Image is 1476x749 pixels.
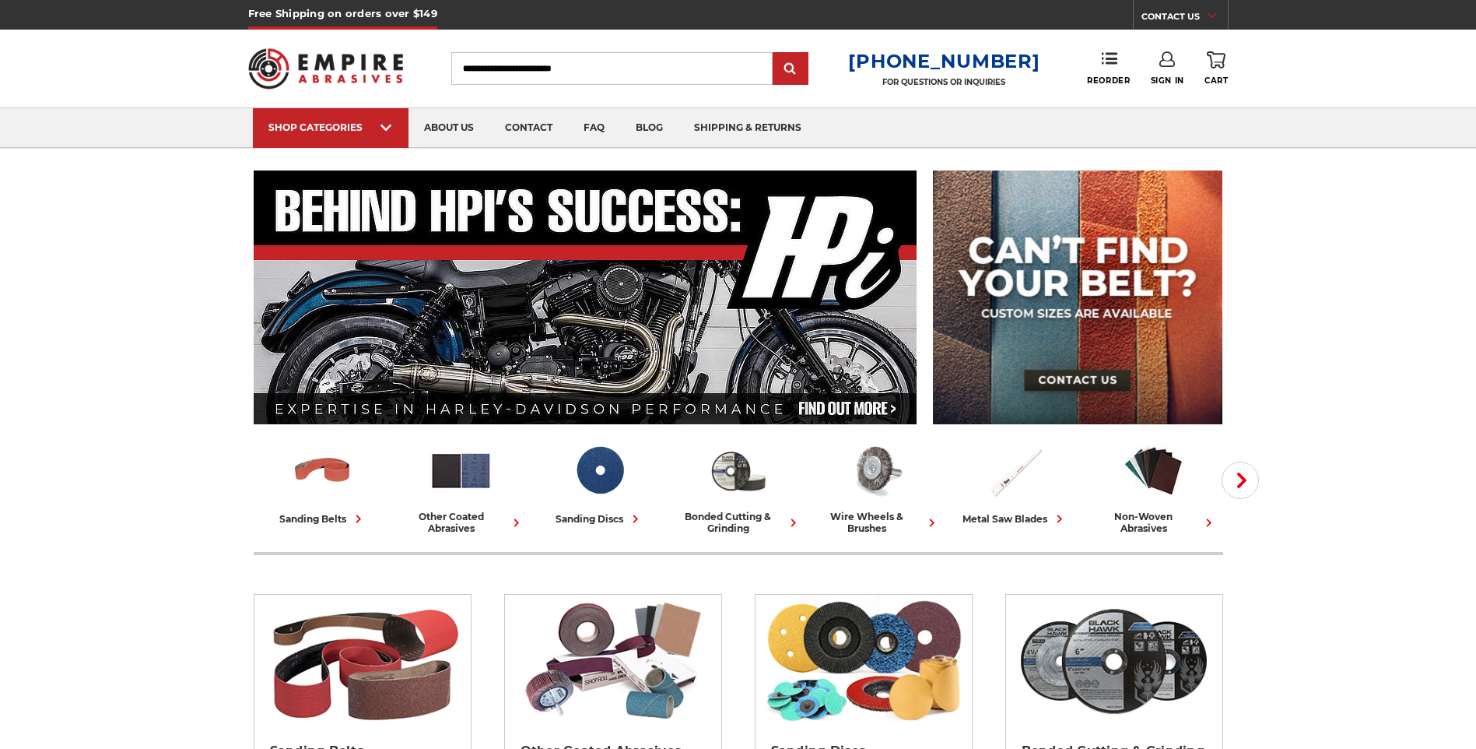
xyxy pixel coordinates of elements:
img: promo banner for custom belts. [933,171,1222,424]
img: Banner for an interview featuring Horsepower Inc who makes Harley performance upgrades featured o... [254,171,917,424]
div: metal saw blades [962,511,1068,527]
a: blog [620,108,678,148]
img: Bonded Cutting & Grinding [1013,595,1215,727]
div: SHOP CATEGORIES [268,121,393,133]
img: Sanding Discs [763,595,964,727]
button: Next [1222,462,1259,499]
a: about us [408,108,489,148]
a: [PHONE_NUMBER] [848,50,1040,72]
img: Sanding Belts [290,438,355,503]
a: Cart [1204,51,1228,86]
a: wire wheels & brushes [814,438,940,534]
a: bonded cutting & grinding [675,438,801,534]
a: shipping & returns [678,108,817,148]
a: metal saw blades [952,438,1078,527]
a: sanding belts [260,438,386,527]
a: contact [489,108,568,148]
p: FOR QUESTIONS OR INQUIRIES [848,77,1040,87]
div: bonded cutting & grinding [675,511,801,534]
img: Sanding Discs [567,438,632,503]
img: Bonded Cutting & Grinding [706,438,770,503]
img: Wire Wheels & Brushes [844,438,909,503]
span: Cart [1204,76,1228,86]
span: Reorder [1087,76,1130,86]
img: Other Coated Abrasives [512,595,713,727]
a: CONTACT US [1141,8,1228,30]
img: Metal Saw Blades [983,438,1047,503]
a: Reorder [1087,51,1130,85]
a: non-woven abrasives [1091,438,1217,534]
div: wire wheels & brushes [814,511,940,534]
input: Submit [775,54,806,85]
span: Sign In [1151,76,1184,86]
a: sanding discs [537,438,663,527]
img: Other Coated Abrasives [429,438,493,503]
img: Empire Abrasives [248,38,404,99]
a: other coated abrasives [398,438,524,534]
div: other coated abrasives [398,511,524,534]
div: sanding belts [279,511,366,527]
img: Sanding Belts [261,595,463,727]
a: faq [568,108,620,148]
div: sanding discs [556,511,643,527]
div: non-woven abrasives [1091,511,1217,534]
img: Non-woven Abrasives [1121,438,1186,503]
